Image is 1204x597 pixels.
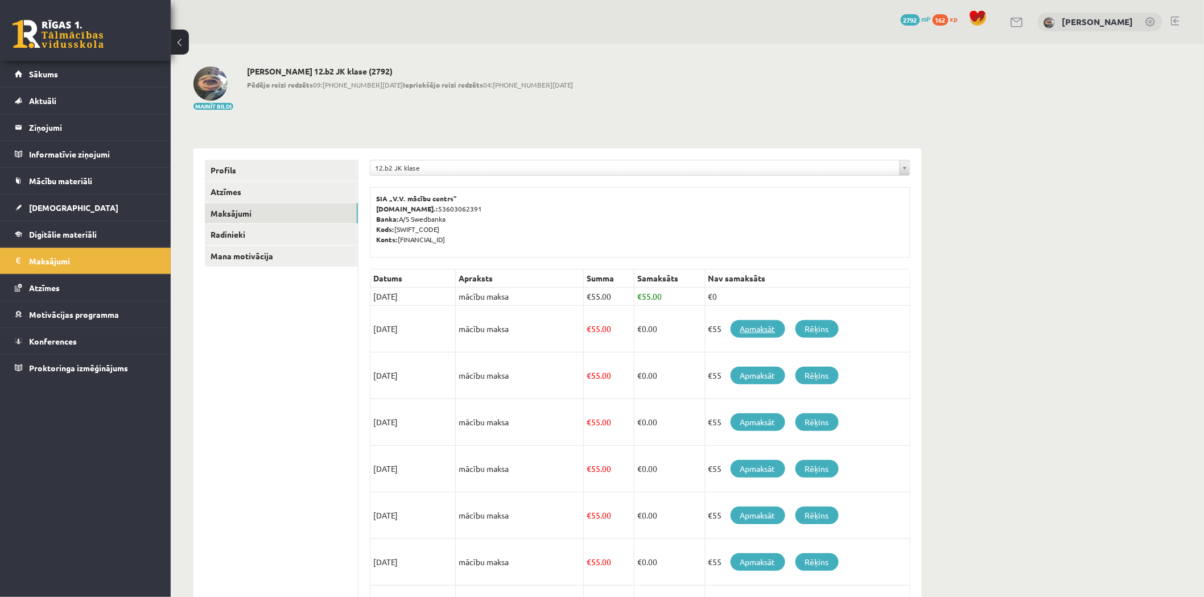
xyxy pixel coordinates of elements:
[15,114,156,140] a: Ziņojumi
[933,14,949,26] span: 162
[705,399,910,446] td: €55
[795,413,839,431] a: Rēķins
[637,324,642,334] span: €
[634,353,705,399] td: 0.00
[205,224,358,245] a: Radinieki
[634,288,705,306] td: 55.00
[584,539,634,586] td: 55.00
[29,69,58,79] span: Sākums
[705,306,910,353] td: €55
[376,194,457,203] b: SIA „V.V. mācību centrs”
[731,320,785,338] a: Apmaksāt
[634,539,705,586] td: 0.00
[587,291,591,301] span: €
[901,14,931,23] a: 2792 mP
[247,80,313,89] b: Pēdējo reizi redzēts
[587,557,591,567] span: €
[15,355,156,381] a: Proktoringa izmēģinājums
[370,446,456,492] td: [DATE]
[376,235,398,244] b: Konts:
[205,181,358,202] a: Atzīmes
[15,194,156,221] a: [DEMOGRAPHIC_DATA]
[705,539,910,586] td: €55
[370,399,456,446] td: [DATE]
[705,270,910,288] th: Nav samaksāts
[1062,16,1133,27] a: [PERSON_NAME]
[705,492,910,539] td: €55
[29,114,156,140] legend: Ziņojumi
[375,160,895,175] span: 12.b2 JK klase
[370,270,456,288] th: Datums
[587,510,591,520] span: €
[247,80,573,90] span: 09:[PHONE_NUMBER][DATE] 04:[PHONE_NUMBER][DATE]
[456,539,584,586] td: mācību maksa
[584,306,634,353] td: 55.00
[193,103,233,110] button: Mainīt bildi
[15,328,156,354] a: Konferences
[731,460,785,478] a: Apmaksāt
[795,367,839,384] a: Rēķins
[15,248,156,274] a: Maksājumi
[634,492,705,539] td: 0.00
[795,507,839,524] a: Rēķins
[376,204,438,213] b: [DOMAIN_NAME].:
[29,309,119,320] span: Motivācijas programma
[584,446,634,492] td: 55.00
[15,275,156,301] a: Atzīmes
[376,193,904,244] p: 53603062391 A/S Swedbanka [SWIFT_CODE] [FINANCIAL_ID]
[29,363,128,373] span: Proktoringa izmēģinājums
[29,96,56,106] span: Aktuāli
[403,80,483,89] b: Iepriekšējo reizi redzēts
[637,510,642,520] span: €
[29,141,156,167] legend: Informatīvie ziņojumi
[587,370,591,380] span: €
[15,221,156,247] a: Digitālie materiāli
[922,14,931,23] span: mP
[29,283,60,293] span: Atzīmes
[634,270,705,288] th: Samaksāts
[731,553,785,571] a: Apmaksāt
[705,446,910,492] td: €55
[637,417,642,427] span: €
[376,225,394,234] b: Kods:
[15,141,156,167] a: Informatīvie ziņojumi
[193,67,228,101] img: Kirils Kovaļovs
[29,202,118,213] span: [DEMOGRAPHIC_DATA]
[15,88,156,114] a: Aktuāli
[1044,17,1055,28] img: Kirils Kovaļovs
[634,306,705,353] td: 0.00
[795,553,839,571] a: Rēķins
[584,492,634,539] td: 55.00
[29,176,92,186] span: Mācību materiāli
[950,14,958,23] span: xp
[370,160,910,175] a: 12.b2 JK klase
[205,246,358,267] a: Mana motivācija
[456,306,584,353] td: mācību maksa
[901,14,920,26] span: 2792
[731,507,785,524] a: Apmaksāt
[637,291,642,301] span: €
[456,446,584,492] td: mācību maksa
[370,353,456,399] td: [DATE]
[731,413,785,431] a: Apmaksāt
[637,463,642,474] span: €
[634,399,705,446] td: 0.00
[29,229,97,239] span: Digitālie materiāli
[456,353,584,399] td: mācību maksa
[247,67,573,76] h2: [PERSON_NAME] 12.b2 JK klase (2792)
[29,336,77,346] span: Konferences
[584,399,634,446] td: 55.00
[584,270,634,288] th: Summa
[637,557,642,567] span: €
[29,248,156,274] legend: Maksājumi
[15,301,156,327] a: Motivācijas programma
[456,288,584,306] td: mācību maksa
[587,463,591,474] span: €
[634,446,705,492] td: 0.00
[370,492,456,539] td: [DATE]
[456,399,584,446] td: mācību maksa
[13,20,104,48] a: Rīgas 1. Tālmācības vidusskola
[587,324,591,334] span: €
[370,288,456,306] td: [DATE]
[587,417,591,427] span: €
